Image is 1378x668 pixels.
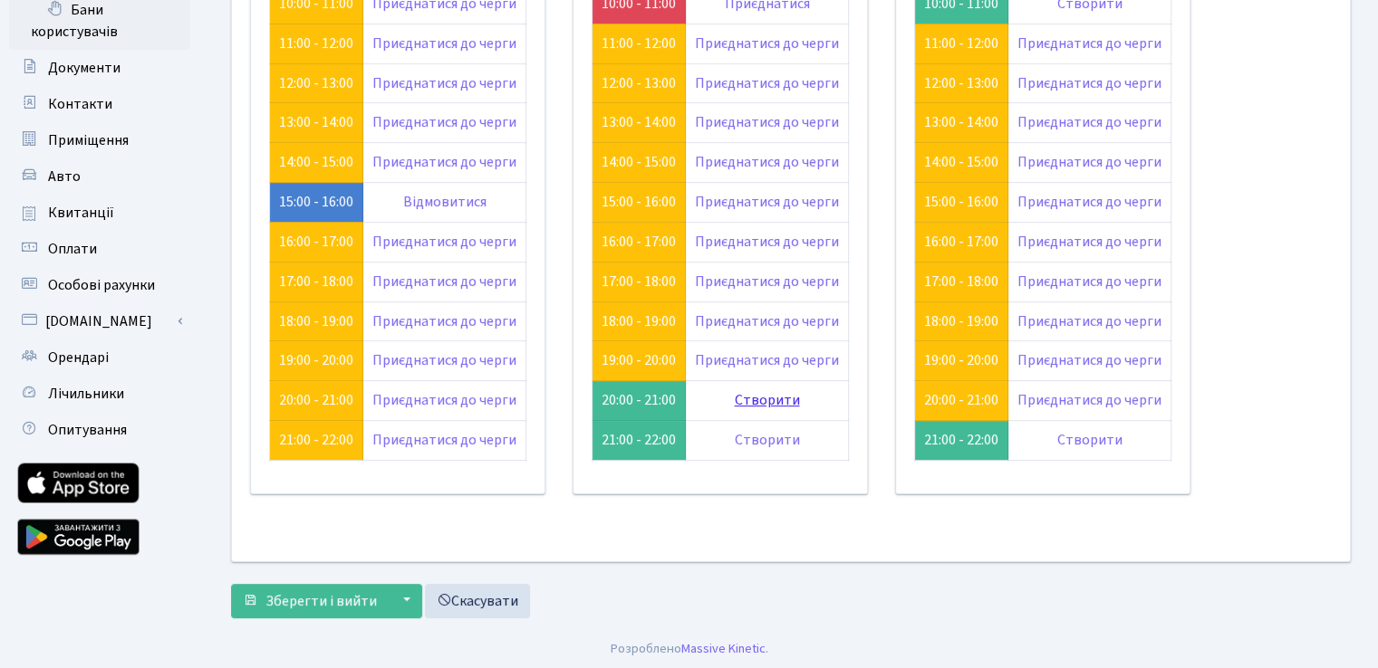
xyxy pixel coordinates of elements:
span: Оплати [48,239,97,259]
a: Квитанції [9,195,190,231]
a: Приєднатися до черги [372,272,516,291]
a: 12:00 - 13:00 [602,73,676,93]
span: Опитування [48,420,127,440]
a: 11:00 - 12:00 [279,33,353,53]
a: Відмовитися [403,192,487,212]
a: Орендарі [9,339,190,376]
a: 15:00 - 16:00 [279,192,353,212]
a: Massive Kinetic [681,639,766,658]
a: 14:00 - 15:00 [279,152,353,172]
a: Приєднатися до черги [695,232,839,252]
a: 17:00 - 18:00 [602,272,676,291]
a: 20:00 - 21:00 [924,390,998,410]
a: 13:00 - 14:00 [279,112,353,132]
span: Приміщення [48,130,129,150]
a: Авто [9,158,190,195]
a: Приєднатися до черги [695,350,839,370]
a: Приєднатися до черги [372,33,516,53]
a: Створити [735,430,800,450]
a: Приєднатися до черги [1017,390,1161,410]
a: Приєднатися до черги [1017,73,1161,93]
a: Приєднатися до черги [372,112,516,132]
td: 21:00 - 22:00 [915,421,1008,461]
a: 19:00 - 20:00 [924,350,998,370]
a: Приєднатися до черги [695,152,839,172]
a: Опитування [9,412,190,448]
a: 13:00 - 14:00 [924,112,998,132]
a: Створити [735,390,800,410]
a: Приєднатися до черги [695,33,839,53]
a: Контакти [9,86,190,122]
a: [DOMAIN_NAME] [9,303,190,339]
a: Лічильники [9,376,190,412]
a: Приєднатися до черги [695,112,839,132]
a: Приєднатися до черги [1017,33,1161,53]
td: 20:00 - 21:00 [593,381,686,421]
a: 18:00 - 19:00 [279,311,353,331]
span: Зберегти і вийти [265,591,377,611]
a: 19:00 - 20:00 [279,350,353,370]
a: Приєднатися до черги [695,192,839,212]
span: Контакти [48,94,112,114]
a: Приєднатися до черги [1017,272,1161,291]
a: Приєднатися до черги [1017,350,1161,370]
a: 15:00 - 16:00 [924,192,998,212]
a: 16:00 - 17:00 [279,232,353,252]
span: Квитанції [48,203,114,223]
a: 16:00 - 17:00 [924,232,998,252]
button: Зберегти і вийти [231,584,389,618]
a: Приєднатися до черги [372,350,516,370]
a: 16:00 - 17:00 [602,232,676,252]
a: 11:00 - 12:00 [602,33,676,53]
span: Орендарі [48,348,109,367]
a: 12:00 - 13:00 [279,73,353,93]
a: Приміщення [9,122,190,158]
a: 11:00 - 12:00 [924,33,998,53]
a: 14:00 - 15:00 [924,152,998,172]
a: Документи [9,50,190,86]
a: Приєднатися до черги [372,73,516,93]
div: Розроблено . [611,639,768,659]
a: Приєднатися до черги [372,152,516,172]
a: 13:00 - 14:00 [602,112,676,132]
a: 14:00 - 15:00 [602,152,676,172]
a: Приєднатися до черги [695,311,839,331]
a: Приєднатися до черги [1017,311,1161,331]
a: 19:00 - 20:00 [602,350,676,370]
td: 21:00 - 22:00 [593,421,686,461]
a: Приєднатися до черги [1017,152,1161,172]
a: Приєднатися до черги [695,73,839,93]
a: 12:00 - 13:00 [924,73,998,93]
a: 17:00 - 18:00 [924,272,998,291]
a: 18:00 - 19:00 [602,311,676,331]
a: Приєднатися до черги [1017,232,1161,252]
a: 18:00 - 19:00 [924,311,998,331]
a: 21:00 - 22:00 [279,430,353,450]
a: 15:00 - 16:00 [602,192,676,212]
a: 20:00 - 21:00 [279,390,353,410]
a: Особові рахунки [9,267,190,303]
a: Оплати [9,231,190,267]
a: Скасувати [425,584,530,618]
a: Приєднатися до черги [695,272,839,291]
a: Приєднатися до черги [372,232,516,252]
span: Авто [48,167,81,186]
a: Приєднатися до черги [372,311,516,331]
span: Особові рахунки [48,275,155,295]
span: Документи [48,58,120,78]
a: Приєднатися до черги [372,430,516,450]
a: Приєднатися до черги [372,390,516,410]
a: 17:00 - 18:00 [279,272,353,291]
a: Приєднатися до черги [1017,192,1161,212]
span: Лічильники [48,384,124,404]
a: Створити [1057,430,1123,450]
a: Приєднатися до черги [1017,112,1161,132]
